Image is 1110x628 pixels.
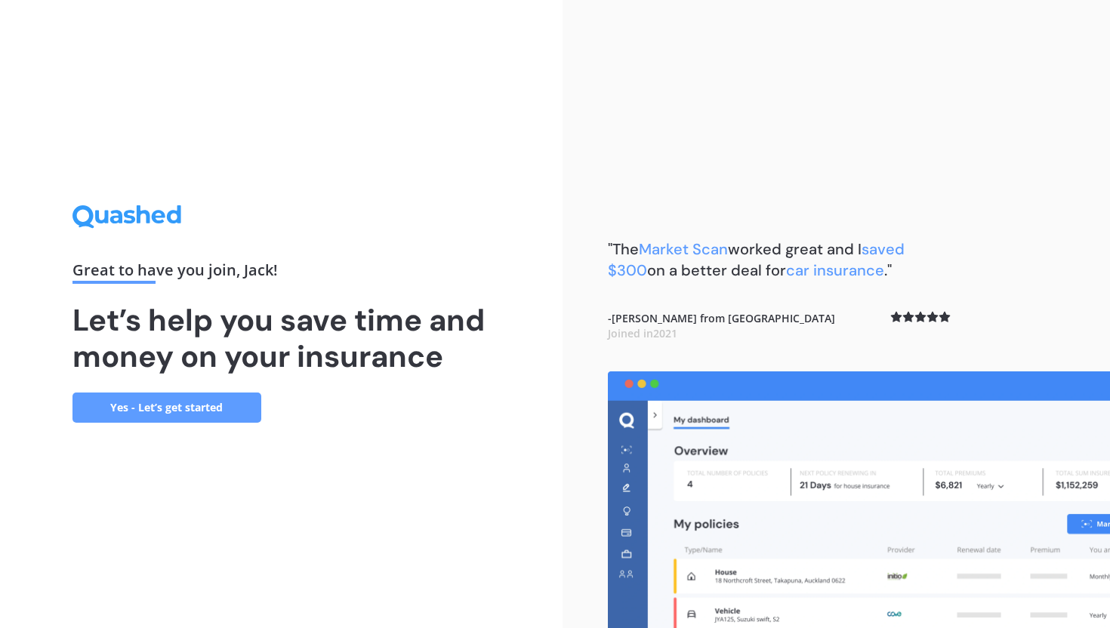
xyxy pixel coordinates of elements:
b: "The worked great and I on a better deal for ." [608,239,905,280]
span: Market Scan [639,239,728,259]
span: car insurance [786,260,884,280]
span: Joined in 2021 [608,326,677,340]
span: saved $300 [608,239,905,280]
a: Yes - Let’s get started [72,392,261,423]
h1: Let’s help you save time and money on your insurance [72,302,491,374]
img: dashboard.webp [608,371,1110,628]
b: - [PERSON_NAME] from [GEOGRAPHIC_DATA] [608,311,835,340]
div: Great to have you join , Jack ! [72,263,491,284]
